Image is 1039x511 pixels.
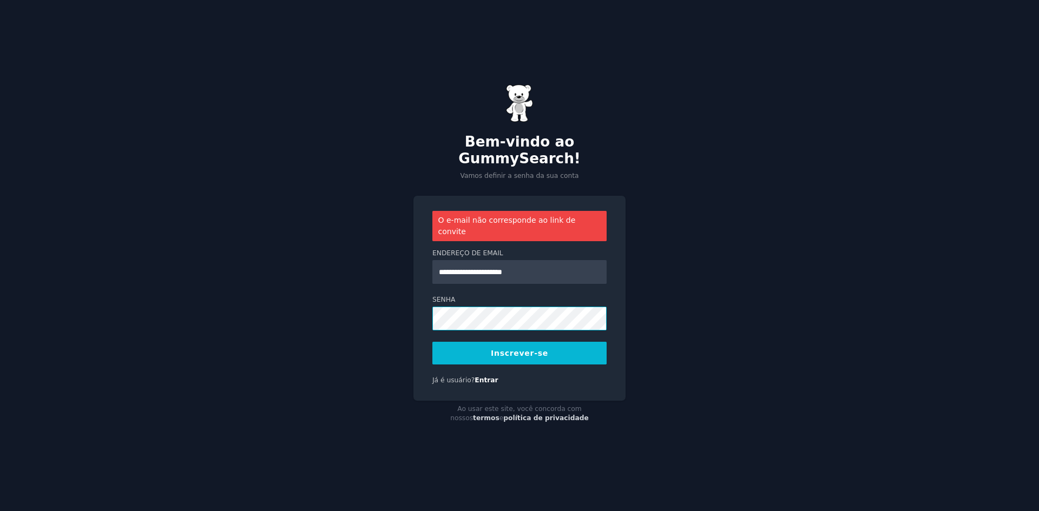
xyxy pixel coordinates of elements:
[499,414,504,422] font: e
[450,405,582,422] font: Ao usar este site, você concorda com nossos
[432,376,475,384] font: Já é usuário?
[432,249,503,257] font: Endereço de email
[432,296,455,303] font: Senha
[438,216,576,236] font: O e-mail não corresponde ao link de convite
[460,172,578,180] font: Vamos definir a senha da sua conta
[473,414,499,422] a: termos
[475,376,498,384] a: Entrar
[491,349,548,357] font: Inscrever-se
[432,342,607,364] button: Inscrever-se
[458,134,581,167] font: Bem-vindo ao GummySearch!
[503,414,589,422] a: política de privacidade
[506,84,533,122] img: Ursinho de goma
